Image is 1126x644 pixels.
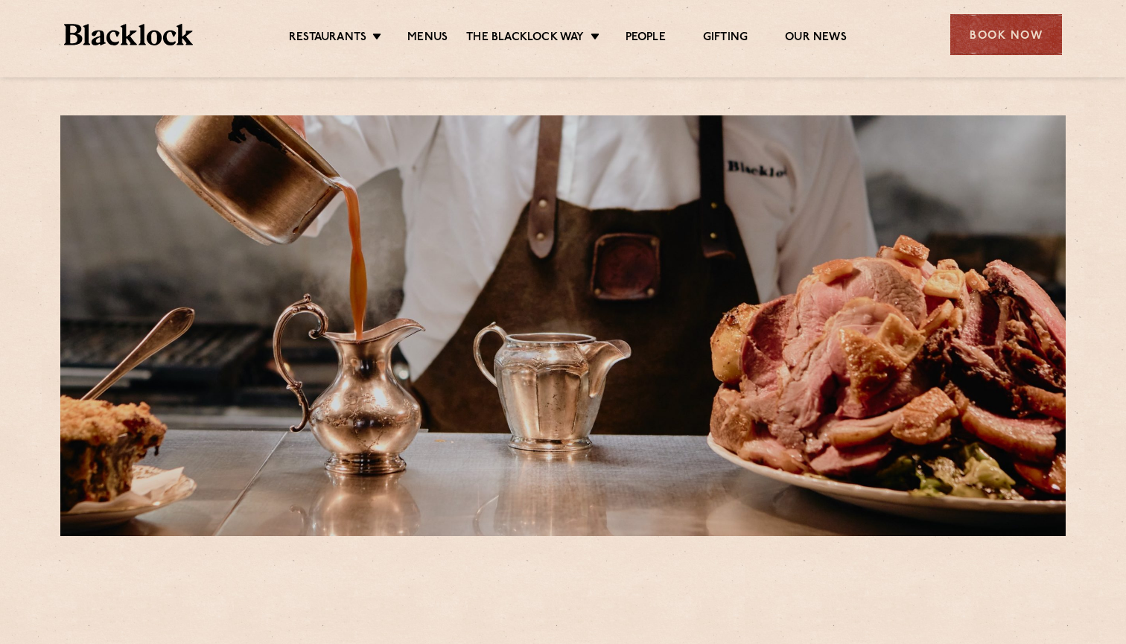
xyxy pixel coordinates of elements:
a: The Blacklock Way [466,31,584,47]
a: Our News [785,31,847,47]
a: Gifting [703,31,748,47]
img: BL_Textured_Logo-footer-cropped.svg [64,24,193,45]
div: Book Now [950,14,1062,55]
a: People [626,31,666,47]
a: Restaurants [289,31,366,47]
a: Menus [407,31,448,47]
